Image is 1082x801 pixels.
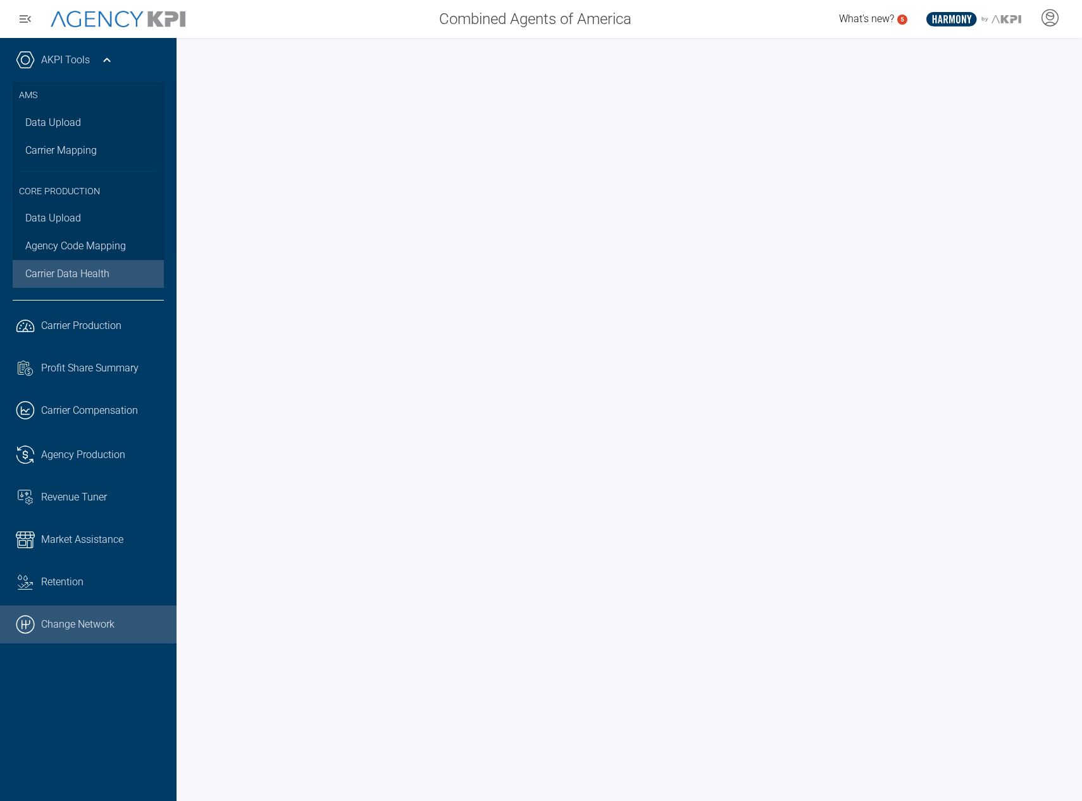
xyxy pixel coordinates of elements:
a: Data Upload [13,109,164,137]
img: AgencyKPI [51,11,185,28]
span: Market Assistance [41,532,123,547]
span: Profit Share Summary [41,361,139,376]
a: Data Upload [13,204,164,232]
a: Carrier Mapping [13,137,164,165]
span: Carrier Production [41,318,121,333]
div: Retention [41,574,164,590]
span: Agency Production [41,447,125,463]
span: Revenue Tuner [41,490,107,505]
span: Carrier Compensation [41,403,138,418]
span: Combined Agents of America [439,8,631,30]
a: AKPI Tools [41,53,90,68]
text: 5 [900,16,904,23]
span: What's new? [839,13,894,25]
a: 5 [897,15,907,25]
a: Agency Code Mapping [13,232,164,260]
h3: Core Production [19,171,158,205]
span: Carrier Data Health [25,266,109,282]
a: Carrier Data Health [13,260,164,288]
h3: AMS [19,82,158,109]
